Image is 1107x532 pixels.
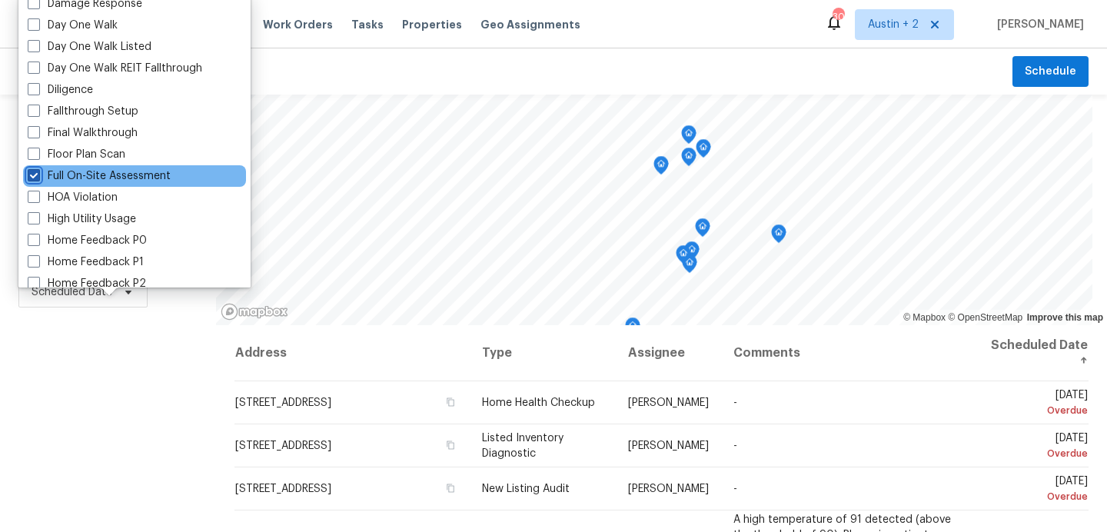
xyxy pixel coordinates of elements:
[402,17,462,32] span: Properties
[28,82,93,98] label: Diligence
[263,17,333,32] span: Work Orders
[28,233,147,248] label: Home Feedback P0
[480,17,580,32] span: Geo Assignments
[1025,62,1076,81] span: Schedule
[733,441,737,451] span: -
[990,489,1088,504] div: Overdue
[444,481,457,495] button: Copy Address
[28,168,171,184] label: Full On-Site Assessment
[28,190,118,205] label: HOA Violation
[221,303,288,321] a: Mapbox homepage
[653,156,669,180] div: Map marker
[351,19,384,30] span: Tasks
[696,139,711,163] div: Map marker
[625,318,640,341] div: Map marker
[235,397,331,408] span: [STREET_ADDRESS]
[990,433,1088,461] span: [DATE]
[482,484,570,494] span: New Listing Audit
[833,9,843,25] div: 30
[628,441,709,451] span: [PERSON_NAME]
[482,433,563,459] span: Listed Inventory Diagnostic
[676,245,691,269] div: Map marker
[948,312,1022,323] a: OpenStreetMap
[903,312,946,323] a: Mapbox
[628,484,709,494] span: [PERSON_NAME]
[733,397,737,408] span: -
[235,484,331,494] span: [STREET_ADDRESS]
[28,125,138,141] label: Final Walkthrough
[235,441,331,451] span: [STREET_ADDRESS]
[684,241,700,265] div: Map marker
[628,397,709,408] span: [PERSON_NAME]
[444,438,457,452] button: Copy Address
[482,397,595,408] span: Home Health Checkup
[28,104,138,119] label: Fallthrough Setup
[234,325,470,381] th: Address
[28,211,136,227] label: High Utility Usage
[28,39,151,55] label: Day One Walk Listed
[771,224,786,248] div: Map marker
[444,395,457,409] button: Copy Address
[216,95,1092,325] canvas: Map
[990,390,1088,418] span: [DATE]
[991,17,1084,32] span: [PERSON_NAME]
[990,403,1088,418] div: Overdue
[28,254,144,270] label: Home Feedback P1
[616,325,721,381] th: Assignee
[695,218,710,242] div: Map marker
[682,254,697,278] div: Map marker
[32,284,112,300] span: Scheduled Date
[681,148,696,171] div: Map marker
[978,325,1089,381] th: Scheduled Date ↑
[1027,312,1103,323] a: Improve this map
[990,446,1088,461] div: Overdue
[990,476,1088,504] span: [DATE]
[681,125,696,149] div: Map marker
[28,147,125,162] label: Floor Plan Scan
[733,484,737,494] span: -
[28,61,202,76] label: Day One Walk REIT Fallthrough
[28,276,146,291] label: Home Feedback P2
[470,325,616,381] th: Type
[721,325,977,381] th: Comments
[868,17,919,32] span: Austin + 2
[1012,56,1089,88] button: Schedule
[28,18,118,33] label: Day One Walk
